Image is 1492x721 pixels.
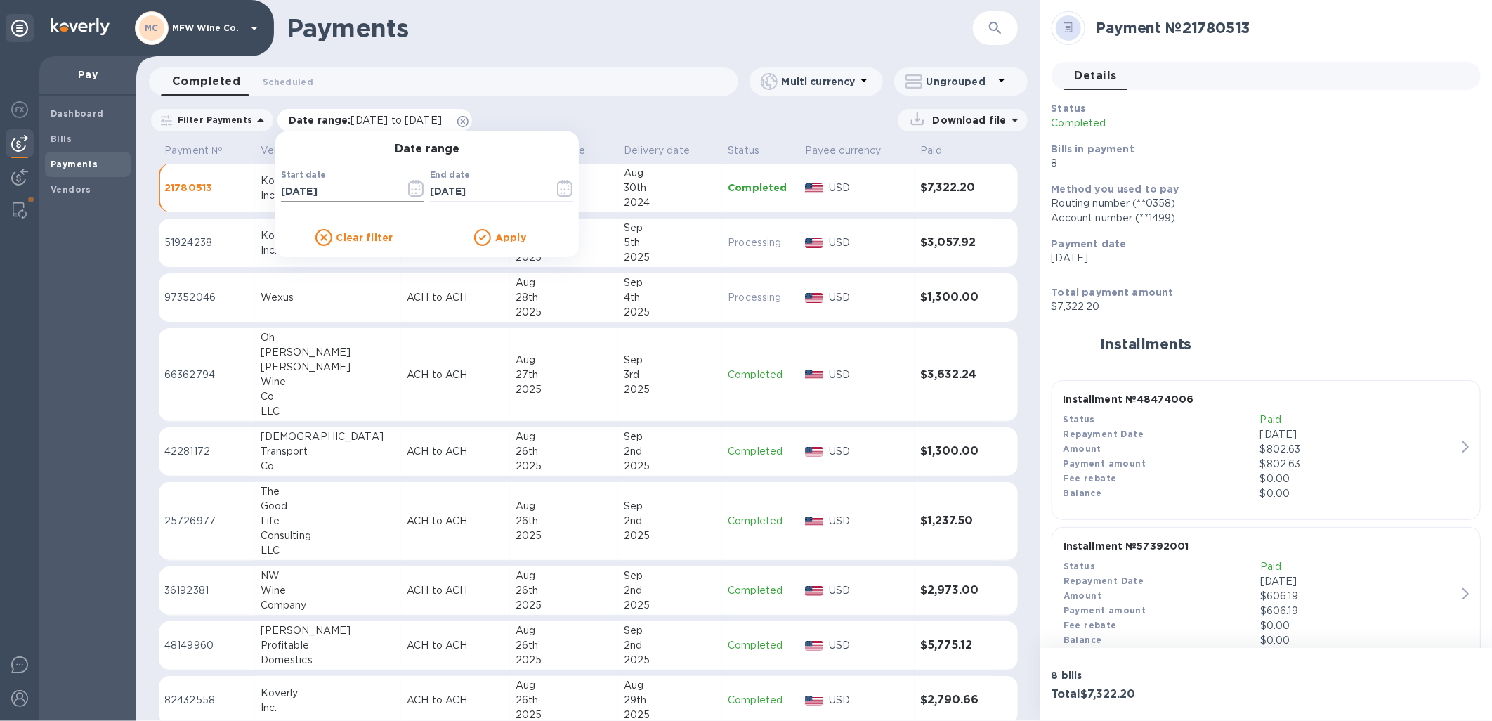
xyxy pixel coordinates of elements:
h3: $5,775.12 [920,639,987,652]
p: Paid [1260,559,1457,574]
b: Fee rebate [1064,473,1117,483]
div: [PERSON_NAME] [261,345,396,360]
span: Vendor [261,143,315,158]
p: 48149960 [164,638,249,653]
b: Installment № 48474006 [1064,394,1194,405]
div: 2nd [624,583,716,598]
div: 26th [516,638,613,653]
img: USD [805,641,824,651]
div: Sep [624,221,716,235]
span: Delivery date [624,143,708,158]
div: Oh [261,330,396,345]
h3: Total $7,322.20 [1052,688,1261,701]
p: [DATE] [1260,574,1457,589]
b: Bills [51,134,72,144]
div: 2025 [516,653,613,668]
div: Sep [624,275,716,290]
h3: $2,790.66 [920,694,987,707]
div: Sep [624,499,716,514]
p: 25726977 [164,514,249,528]
p: 42281172 [164,444,249,459]
div: Sep [624,353,716,368]
p: $0.00 [1260,618,1457,633]
p: MFW Wine Co. [172,23,242,33]
img: USD [805,517,824,526]
p: USD [829,368,909,382]
p: Paid [1260,413,1457,427]
div: 2024 [624,195,716,210]
b: MC [145,22,159,33]
div: [PERSON_NAME] [261,360,396,375]
p: $0.00 [1260,472,1457,486]
b: Installment № 57392001 [1064,540,1189,552]
p: $0.00 [1260,486,1457,501]
span: Payment № [164,143,241,158]
h3: $2,973.00 [920,584,987,597]
h3: $1,300.00 [920,291,987,304]
p: Status [728,143,759,158]
div: Consulting [261,528,396,543]
p: Payee currency [805,143,882,158]
img: USD [805,447,824,457]
div: 2nd [624,638,716,653]
div: NW [261,569,396,583]
div: $606.19 [1260,589,1457,604]
p: ACH to ACH [407,290,504,305]
p: 8 bills [1052,668,1261,682]
img: Foreign exchange [11,101,28,118]
span: Details [1075,66,1117,86]
div: 2nd [624,444,716,459]
div: Life [261,514,396,528]
p: Filter Payments [172,114,252,126]
div: Koverly [261,174,396,188]
p: 82432558 [164,693,249,708]
h3: $3,057.92 [920,236,987,249]
p: Processing [728,290,793,305]
div: 2nd [624,514,716,528]
p: $0.00 [1260,633,1457,648]
div: 4th [624,290,716,305]
p: Completed [1052,116,1330,131]
b: Amount [1064,443,1101,454]
p: Pay [51,67,125,82]
h2: Installments [1101,335,1192,353]
div: 2025 [624,598,716,613]
h3: $1,300.00 [920,445,987,458]
p: Date range : [289,113,449,127]
h2: Payment № 21780513 [1097,19,1470,37]
div: $802.63 [1260,442,1457,457]
div: 29th [624,693,716,708]
div: 2025 [516,250,613,265]
div: Koverly [261,686,396,701]
p: USD [829,693,909,708]
div: 27th [516,368,613,382]
p: $606.19 [1260,604,1457,618]
img: USD [805,696,824,706]
p: USD [829,235,909,250]
div: Inc. [261,188,396,203]
p: USD [829,444,909,459]
p: 36192381 [164,583,249,598]
p: Payment № [164,143,223,158]
p: ACH to ACH [407,583,504,598]
p: ACH to ACH [407,368,504,382]
div: Aug [516,678,613,693]
div: Co [261,389,396,404]
p: [DATE] [1052,251,1470,266]
b: Payment amount [1064,458,1146,469]
div: Date range:[DATE] to [DATE] [277,109,472,131]
b: Amount [1064,590,1101,601]
b: Repayment Date [1064,429,1144,439]
div: Routing number (**0358) [1052,196,1470,211]
b: Bills in payment [1052,143,1134,155]
div: Aug [624,678,716,693]
b: Payment amount [1064,605,1146,616]
p: ACH to ACH [407,638,504,653]
img: USD [805,238,824,248]
div: Sep [624,429,716,444]
p: Completed [728,514,793,528]
span: Scheduled [263,74,313,89]
p: Completed [728,444,793,459]
label: Start date [281,171,326,179]
div: 30th [624,181,716,195]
